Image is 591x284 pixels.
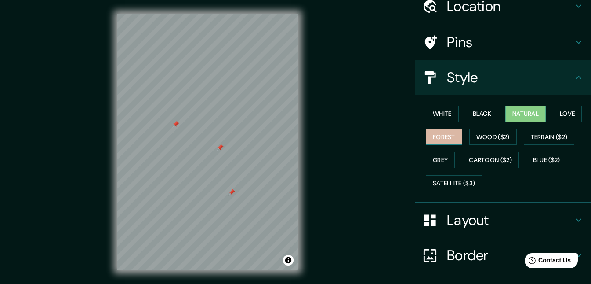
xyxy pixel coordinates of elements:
button: Terrain ($2) [524,129,575,145]
button: White [426,106,459,122]
h4: Layout [447,211,573,229]
button: Love [553,106,582,122]
button: Black [466,106,499,122]
h4: Border [447,247,573,264]
div: Pins [415,25,591,60]
button: Cartoon ($2) [462,152,519,168]
h4: Pins [447,33,573,51]
h4: Style [447,69,573,86]
div: Border [415,238,591,273]
button: Toggle attribution [283,255,294,266]
button: Satellite ($3) [426,175,482,192]
button: Wood ($2) [469,129,517,145]
button: Natural [505,106,546,122]
div: Style [415,60,591,95]
button: Forest [426,129,462,145]
button: Grey [426,152,455,168]
canvas: Map [117,14,298,270]
iframe: Help widget launcher [513,250,581,274]
div: Layout [415,203,591,238]
button: Blue ($2) [526,152,567,168]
